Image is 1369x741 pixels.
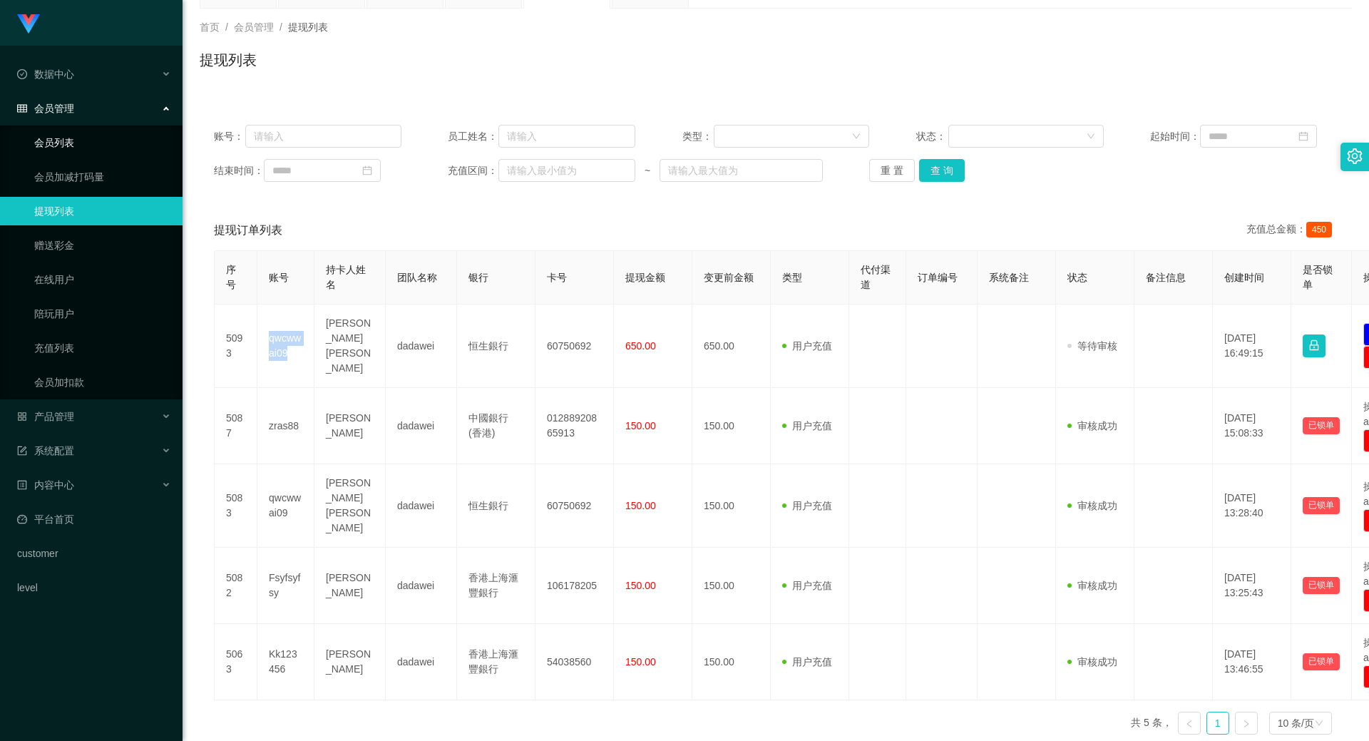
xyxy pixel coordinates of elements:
td: [DATE] 16:49:15 [1213,305,1291,388]
span: 起始时间： [1150,129,1200,144]
i: 图标: right [1242,720,1251,728]
a: 在线用户 [34,265,171,294]
td: [DATE] 13:28:40 [1213,464,1291,548]
span: 150.00 [625,580,656,591]
span: ~ [635,163,660,178]
a: customer [17,539,171,568]
span: / [280,21,282,33]
span: 备注信息 [1146,272,1186,283]
span: 会员管理 [17,103,74,114]
td: 150.00 [692,464,771,548]
td: 香港上海滙豐銀行 [457,624,535,700]
td: 150.00 [692,624,771,700]
td: dadawei [386,305,457,388]
li: 1 [1206,712,1229,735]
td: 01288920865913 [535,388,614,464]
span: 650.00 [625,340,656,352]
td: zras88 [257,388,314,464]
li: 共 5 条， [1131,712,1172,735]
a: 1 [1207,712,1229,734]
button: 查 询 [919,159,965,182]
td: 54038560 [535,624,614,700]
td: [DATE] 13:46:55 [1213,624,1291,700]
span: 是否锁单 [1303,264,1333,290]
td: [PERSON_NAME] [314,548,386,624]
a: 会员加扣款 [34,368,171,397]
a: 会员加减打码量 [34,163,171,191]
i: 图标: down [1315,719,1323,729]
span: 用户充值 [782,340,832,352]
td: [PERSON_NAME] [314,388,386,464]
li: 下一页 [1235,712,1258,735]
td: 60750692 [535,305,614,388]
span: 变更前金额 [704,272,754,283]
input: 请输入最大值为 [660,159,822,182]
span: 用户充值 [782,656,832,668]
span: 充值区间： [448,163,498,178]
input: 请输入 [245,125,401,148]
span: 150.00 [625,656,656,668]
i: 图标: check-circle-o [17,69,27,79]
span: 状态： [916,129,948,144]
td: 650.00 [692,305,771,388]
span: 系统备注 [989,272,1029,283]
i: 图标: down [852,132,861,142]
span: 内容中心 [17,479,74,491]
button: 图标: lock [1303,334,1326,357]
i: 图标: profile [17,480,27,490]
span: 首页 [200,21,220,33]
span: 450 [1306,222,1332,237]
i: 图标: down [1087,132,1095,142]
span: 银行 [468,272,488,283]
td: [DATE] 13:25:43 [1213,548,1291,624]
div: 10 条/页 [1278,712,1314,734]
a: 充值列表 [34,334,171,362]
span: 系统配置 [17,445,74,456]
span: 审核成功 [1067,580,1117,591]
span: / [225,21,228,33]
span: 订单编号 [918,272,958,283]
span: 代付渠道 [861,264,891,290]
td: 150.00 [692,388,771,464]
span: 状态 [1067,272,1087,283]
td: dadawei [386,464,457,548]
td: dadawei [386,388,457,464]
td: [PERSON_NAME] [PERSON_NAME] [314,305,386,388]
button: 已锁单 [1303,653,1340,670]
span: 150.00 [625,420,656,431]
button: 重 置 [869,159,915,182]
a: 提现列表 [34,197,171,225]
span: 员工姓名： [448,129,498,144]
span: 用户充值 [782,420,832,431]
a: 陪玩用户 [34,300,171,328]
span: 创建时间 [1224,272,1264,283]
td: qwcwwai09 [257,305,314,388]
input: 请输入 [498,125,635,148]
i: 图标: left [1185,720,1194,728]
span: 审核成功 [1067,500,1117,511]
td: Kk123456 [257,624,314,700]
td: 香港上海滙豐銀行 [457,548,535,624]
button: 已锁单 [1303,577,1340,594]
td: [DATE] 15:08:33 [1213,388,1291,464]
span: 类型 [782,272,802,283]
span: 审核成功 [1067,656,1117,668]
td: 106178205 [535,548,614,624]
i: 图标: appstore-o [17,412,27,421]
td: 恒生銀行 [457,305,535,388]
a: 图标: dashboard平台首页 [17,505,171,533]
span: 序号 [226,264,236,290]
input: 请输入最小值为 [498,159,635,182]
span: 结束时间： [214,163,264,178]
span: 提现金额 [625,272,665,283]
span: 提现列表 [288,21,328,33]
td: 5082 [215,548,257,624]
li: 上一页 [1178,712,1201,735]
td: dadawei [386,624,457,700]
button: 已锁单 [1303,417,1340,434]
button: 已锁单 [1303,497,1340,514]
span: 等待审核 [1067,340,1117,352]
i: 图标: calendar [1298,131,1308,141]
td: [PERSON_NAME] [PERSON_NAME] [314,464,386,548]
td: 5063 [215,624,257,700]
